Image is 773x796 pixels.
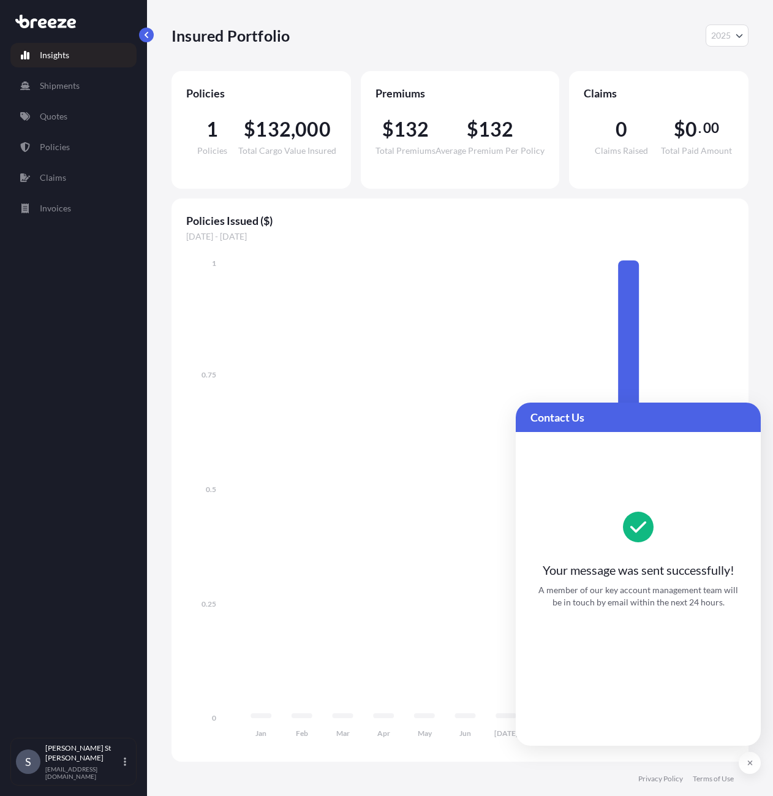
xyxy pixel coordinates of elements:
[40,141,70,153] p: Policies
[291,119,295,139] span: ,
[674,119,685,139] span: $
[459,729,471,738] tspan: Jun
[436,146,545,155] span: Average Premium Per Policy
[661,146,732,155] span: Total Paid Amount
[703,123,719,133] span: 00
[186,86,336,100] span: Policies
[206,119,218,139] span: 1
[336,729,350,738] tspan: Mar
[295,119,331,139] span: 000
[202,370,216,379] tspan: 0.75
[244,119,255,139] span: $
[10,196,137,221] a: Invoices
[40,49,69,61] p: Insights
[375,146,436,155] span: Total Premiums
[172,26,290,45] p: Insured Portfolio
[40,172,66,184] p: Claims
[698,123,701,133] span: .
[255,119,291,139] span: 132
[186,230,734,243] span: [DATE] - [DATE]
[40,110,67,123] p: Quotes
[685,119,697,139] span: 0
[25,756,31,768] span: S
[255,729,266,738] tspan: Jan
[375,86,545,100] span: Premiums
[467,119,478,139] span: $
[10,135,137,159] a: Policies
[530,410,746,425] span: Contact Us
[382,119,394,139] span: $
[10,74,137,98] a: Shipments
[45,743,121,763] p: [PERSON_NAME] St [PERSON_NAME]
[711,29,731,42] span: 2025
[202,599,216,608] tspan: 0.25
[296,729,308,738] tspan: Feb
[186,213,734,228] span: Policies Issued ($)
[693,774,734,784] a: Terms of Use
[595,146,648,155] span: Claims Raised
[10,104,137,129] a: Quotes
[418,729,432,738] tspan: May
[40,202,71,214] p: Invoices
[706,25,748,47] button: Year Selector
[206,485,216,494] tspan: 0.5
[478,119,514,139] span: 132
[45,765,121,780] p: [EMAIL_ADDRESS][DOMAIN_NAME]
[10,43,137,67] a: Insights
[394,119,429,139] span: 132
[377,729,390,738] tspan: Apr
[40,80,80,92] p: Shipments
[494,729,518,738] tspan: [DATE]
[197,146,227,155] span: Policies
[543,561,734,579] span: Your message was sent successfully!
[10,165,137,190] a: Claims
[238,146,336,155] span: Total Cargo Value Insured
[212,713,216,722] tspan: 0
[638,774,683,784] a: Privacy Policy
[538,584,739,608] span: A member of our key account management team will be in touch by email within the next 24 hours.
[616,119,627,139] span: 0
[584,86,734,100] span: Claims
[212,259,216,268] tspan: 1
